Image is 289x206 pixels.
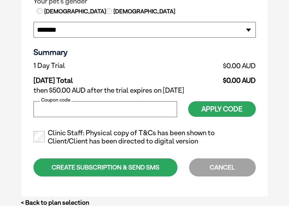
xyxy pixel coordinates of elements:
div: CANCEL [189,158,256,176]
button: Apply Code [188,101,256,117]
td: 1 Day Trial [34,60,154,71]
td: $0.00 AUD [154,60,256,71]
label: Coupon code [40,97,71,103]
div: CREATE SUBSCRIPTION & SEND SMS [34,158,177,176]
input: Clinic Staff: Physical copy of T&Cs has been shown to Client/Client has been directed to digital ... [34,131,45,142]
h3: Summary [34,47,256,57]
td: $0.00 AUD [154,71,256,85]
td: [DATE] Total [34,71,154,85]
td: then $50.00 AUD after the trial expires on [DATE] [34,85,256,96]
label: Clinic Staff: Physical copy of T&Cs has been shown to Client/Client has been directed to digital ... [34,129,256,145]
